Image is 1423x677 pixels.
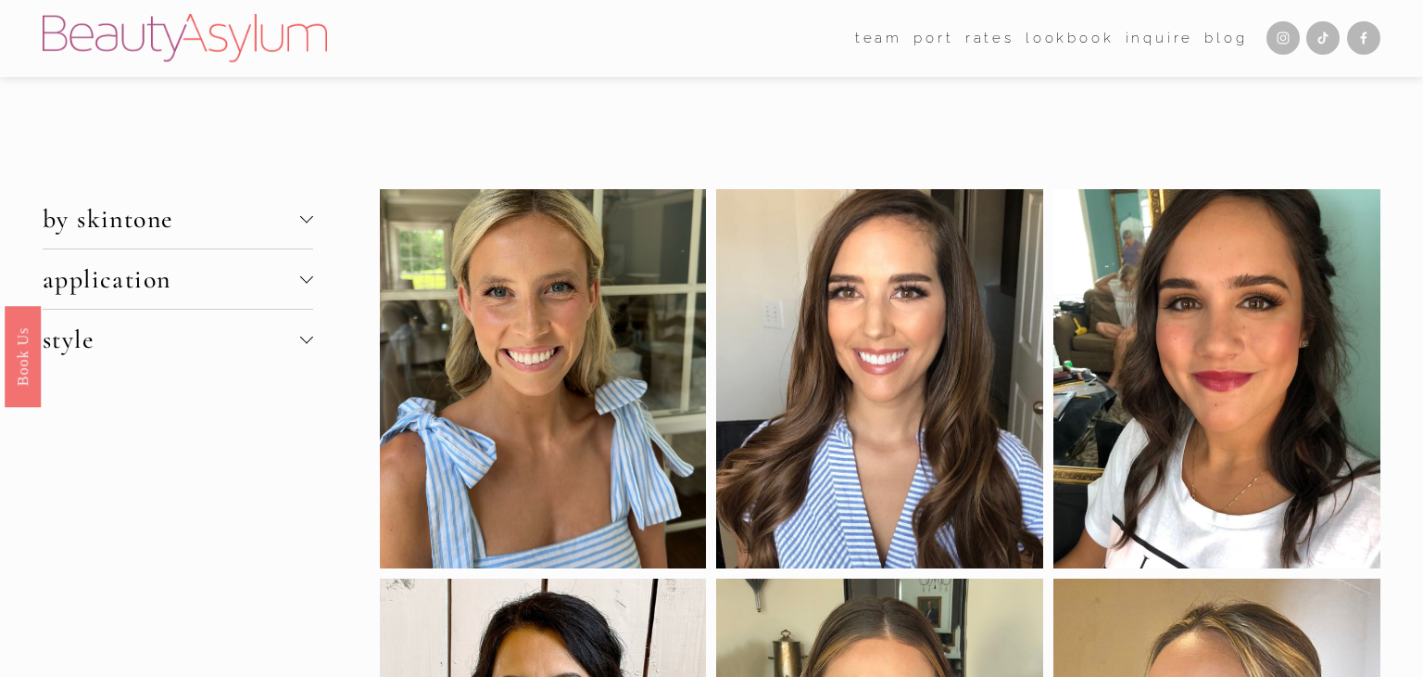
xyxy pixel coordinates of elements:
button: by skintone [43,189,313,249]
a: TikTok [1306,21,1340,55]
span: application [43,263,300,295]
button: style [43,310,313,369]
span: by skintone [43,203,300,235]
a: Inquire [1126,24,1194,52]
a: Facebook [1347,21,1380,55]
a: port [913,24,953,52]
a: Rates [965,24,1014,52]
img: Beauty Asylum | Bridal Hair &amp; Makeup Charlotte &amp; Atlanta [43,14,327,62]
a: Blog [1204,24,1247,52]
a: Book Us [5,306,41,407]
span: style [43,324,300,355]
a: Instagram [1266,21,1300,55]
span: team [855,26,902,51]
a: Lookbook [1026,24,1114,52]
a: folder dropdown [855,24,902,52]
button: application [43,249,313,309]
